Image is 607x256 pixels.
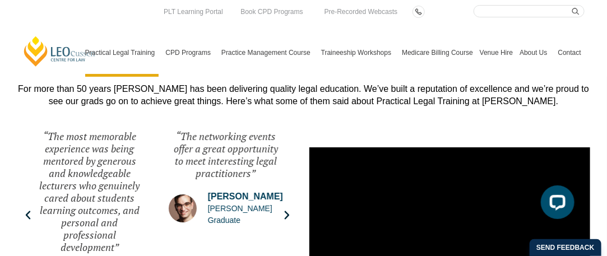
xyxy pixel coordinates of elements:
[322,6,401,18] a: Pre-Recorded Webcasts
[22,35,97,67] a: [PERSON_NAME] Centre for Law
[281,210,293,221] div: Next slide
[476,29,516,77] a: Venue Hire
[35,130,144,253] div: “The most memorable experience was being mentored by generous and knowledgeable lecturers who gen...
[399,29,476,77] a: Medicare Billing Course
[82,29,163,77] a: Practical Legal Training
[318,29,399,77] a: Traineeship Workshops
[169,194,197,222] img: Issac Kuppens | Leo Cussen Graduate
[161,6,226,18] a: PLT Learning Portal
[238,6,305,18] a: Book CPD Programs
[208,203,283,226] span: [PERSON_NAME] Graduate
[172,130,280,179] div: “The networking events offer a great opportunity to meet interesting legal practitioners”
[516,29,554,77] a: About Us
[208,190,283,203] span: [PERSON_NAME]
[22,210,34,221] div: Previous slide
[162,29,218,77] a: CPD Programs
[555,29,585,77] a: Contact
[17,83,590,108] div: For more than 50 years [PERSON_NAME] has been delivering quality legal education. We’ve built a r...
[218,29,318,77] a: Practice Management Course
[532,181,579,228] iframe: LiveChat chat widget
